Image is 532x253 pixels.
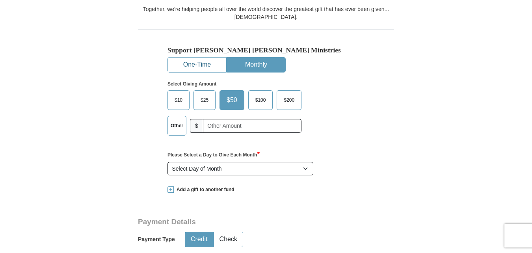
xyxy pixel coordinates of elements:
button: One-Time [168,58,226,72]
div: Together, we're helping people all over the world discover the greatest gift that has ever been g... [138,5,394,21]
h5: Payment Type [138,236,175,243]
label: Other [168,116,186,135]
span: $10 [171,94,186,106]
span: Add a gift to another fund [174,186,234,193]
span: $25 [197,94,212,106]
span: $ [190,119,203,133]
strong: Please Select a Day to Give Each Month [167,152,260,158]
button: Credit [185,232,213,247]
strong: Select Giving Amount [167,81,216,87]
input: Other Amount [203,119,301,133]
span: $100 [251,94,270,106]
button: Monthly [227,58,285,72]
span: $200 [280,94,298,106]
h3: Payment Details [138,218,339,227]
h5: Support [PERSON_NAME] [PERSON_NAME] Ministries [167,46,365,54]
button: Check [214,232,243,247]
span: $50 [223,94,241,106]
